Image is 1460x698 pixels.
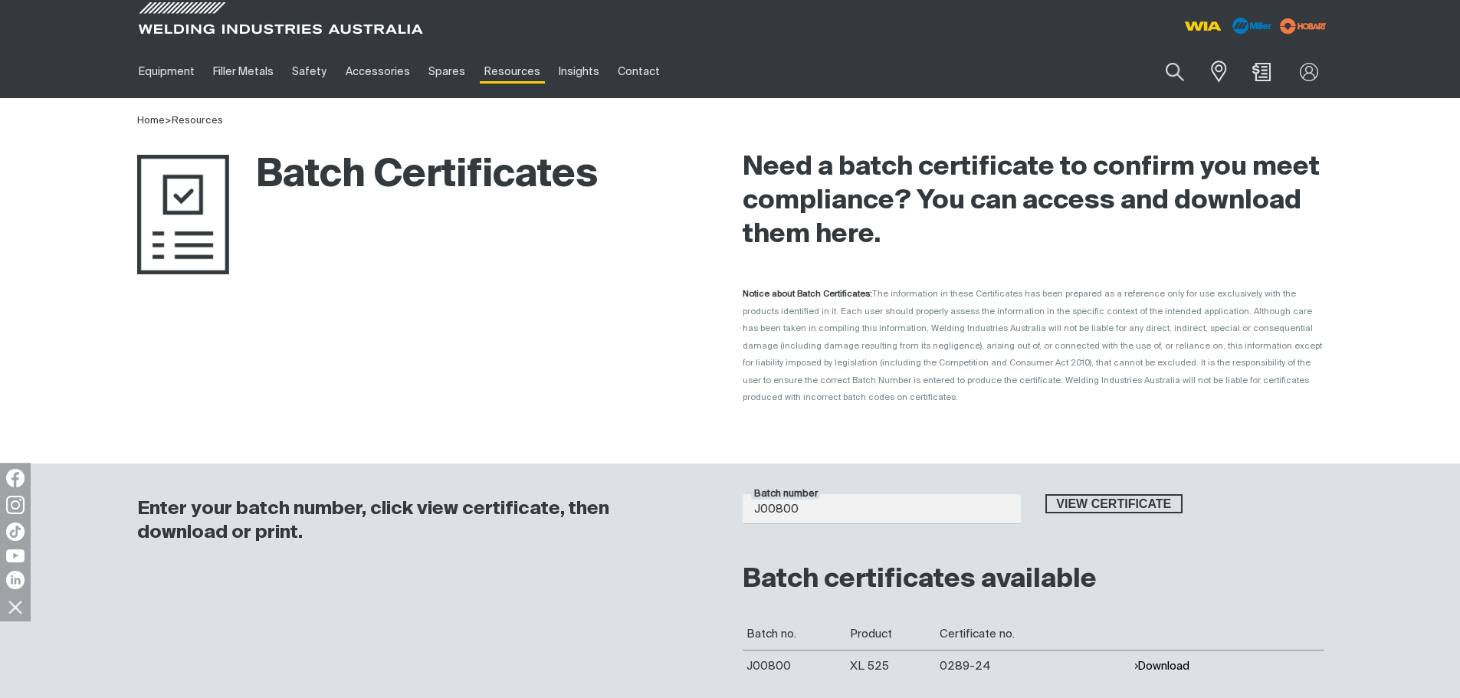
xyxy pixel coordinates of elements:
[165,116,172,126] span: >
[1149,54,1201,90] button: Search products
[2,594,28,620] img: hide socials
[137,151,598,201] h1: Batch Certificates
[609,45,669,98] a: Contact
[137,497,703,545] h3: Enter your batch number, click view certificate, then download or print.
[743,290,872,298] strong: Notice about Batch Certificates:
[743,563,1324,597] h2: Batch certificates available
[743,650,846,682] td: J00800
[936,650,1130,682] td: 0289-24
[6,496,25,514] img: Instagram
[130,45,204,98] a: Equipment
[6,549,25,562] img: YouTube
[204,45,283,98] a: Filler Metals
[743,151,1324,252] h2: Need a batch certificate to confirm you meet compliance? You can access and download them here.
[130,45,1031,98] nav: Main
[6,571,25,589] img: LinkedIn
[283,45,336,98] a: Safety
[6,523,25,541] img: TikTok
[474,45,549,98] a: Resources
[1047,494,1182,514] span: View certificate
[550,45,609,98] a: Insights
[172,116,223,126] a: Resources
[846,618,936,650] th: Product
[336,45,419,98] a: Accessories
[137,116,165,126] a: Home
[1249,63,1274,81] a: Shopping cart (0 product(s))
[1130,54,1201,90] input: Product name or item number...
[743,618,846,650] th: Batch no.
[6,469,25,487] img: Facebook
[743,290,1322,401] span: The information in these Certificates has been prepared as a reference only for use exclusively w...
[1134,660,1189,673] button: Download
[846,650,936,682] td: XL 525
[1275,15,1331,38] img: miller
[936,618,1130,650] th: Certificate no.
[1045,494,1183,514] button: View certificate
[419,45,474,98] a: Spares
